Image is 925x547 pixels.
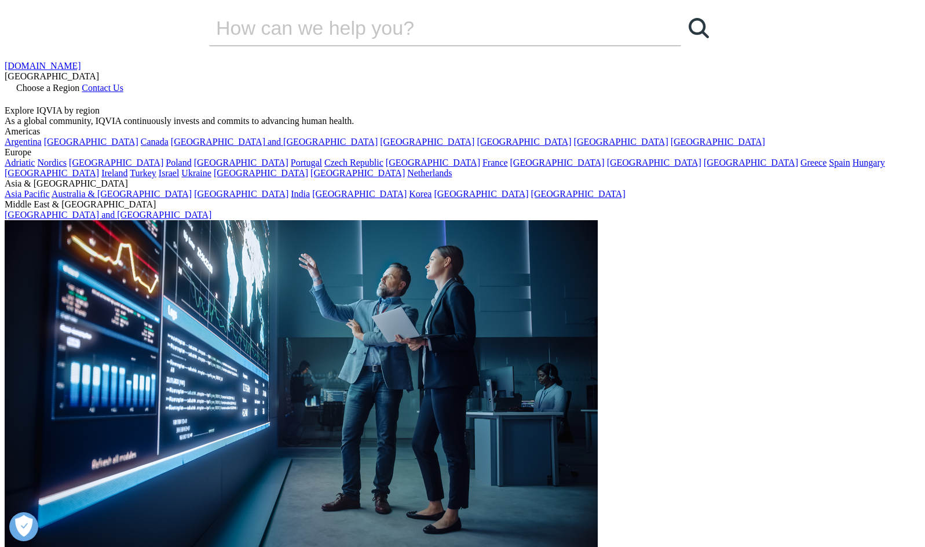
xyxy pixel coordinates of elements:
[5,189,50,199] a: Asia Pacific
[5,105,920,116] div: Explore IQVIA by region
[101,168,127,178] a: Ireland
[531,189,626,199] a: [GEOGRAPHIC_DATA]
[5,158,35,167] a: Adriatic
[5,147,920,158] div: Europe
[853,158,885,167] a: Hungary
[409,189,432,199] a: Korea
[291,158,322,167] a: Portugal
[214,168,308,178] a: [GEOGRAPHIC_DATA]
[5,168,99,178] a: [GEOGRAPHIC_DATA]
[5,199,920,210] div: Middle East & [GEOGRAPHIC_DATA]
[681,10,716,45] a: 検索する
[5,126,920,137] div: Americas
[689,18,709,38] svg: Search
[9,512,38,541] button: 優先設定センターを開く
[181,168,211,178] a: Ukraine
[482,158,508,167] a: France
[829,158,850,167] a: Spain
[5,210,211,220] a: [GEOGRAPHIC_DATA] and [GEOGRAPHIC_DATA]
[194,158,288,167] a: [GEOGRAPHIC_DATA]
[44,137,138,147] a: [GEOGRAPHIC_DATA]
[477,137,571,147] a: [GEOGRAPHIC_DATA]
[159,168,180,178] a: Israel
[171,137,378,147] a: [GEOGRAPHIC_DATA] and [GEOGRAPHIC_DATA]
[69,158,163,167] a: [GEOGRAPHIC_DATA]
[209,10,648,45] input: 検索する
[607,158,701,167] a: [GEOGRAPHIC_DATA]
[5,61,81,71] a: [DOMAIN_NAME]
[434,189,528,199] a: [GEOGRAPHIC_DATA]
[324,158,383,167] a: Czech Republic
[704,158,798,167] a: [GEOGRAPHIC_DATA]
[310,168,405,178] a: [GEOGRAPHIC_DATA]
[407,168,452,178] a: Netherlands
[194,189,288,199] a: [GEOGRAPHIC_DATA]
[5,116,920,126] div: As a global community, IQVIA continuously invests and commits to advancing human health.
[671,137,765,147] a: [GEOGRAPHIC_DATA]
[141,137,169,147] a: Canada
[800,158,827,167] a: Greece
[510,158,605,167] a: [GEOGRAPHIC_DATA]
[5,71,920,82] div: [GEOGRAPHIC_DATA]
[291,189,310,199] a: India
[386,158,480,167] a: [GEOGRAPHIC_DATA]
[574,137,668,147] a: [GEOGRAPHIC_DATA]
[166,158,191,167] a: Poland
[37,158,67,167] a: Nordics
[52,189,192,199] a: Australia & [GEOGRAPHIC_DATA]
[16,83,79,93] span: Choose a Region
[82,83,123,93] a: Contact Us
[130,168,156,178] a: Turkey
[5,178,920,189] div: Asia & [GEOGRAPHIC_DATA]
[380,137,474,147] a: [GEOGRAPHIC_DATA]
[5,137,42,147] a: Argentina
[312,189,407,199] a: [GEOGRAPHIC_DATA]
